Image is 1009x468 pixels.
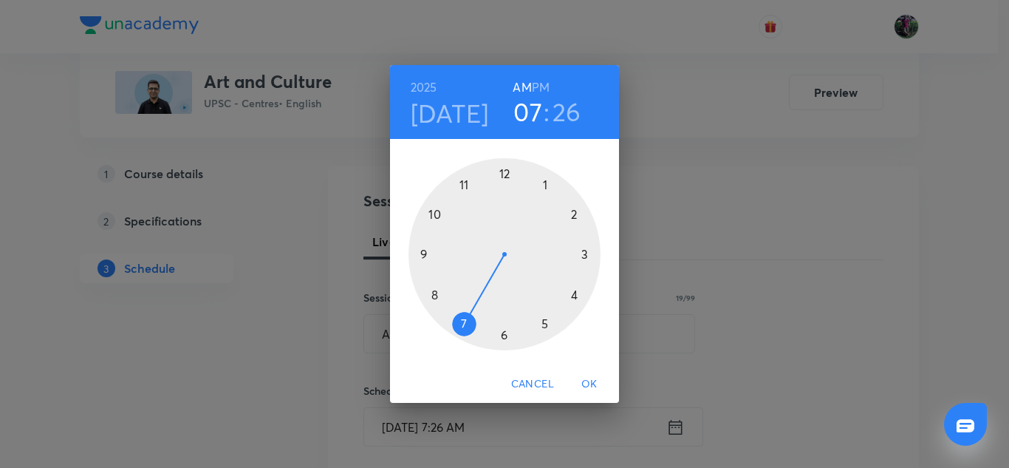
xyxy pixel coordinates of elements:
[505,370,560,398] button: Cancel
[511,375,554,393] span: Cancel
[544,96,550,127] h3: :
[513,96,542,127] button: 07
[572,375,607,393] span: OK
[553,96,581,127] button: 26
[513,77,531,98] button: AM
[411,98,489,129] button: [DATE]
[532,77,550,98] button: PM
[566,370,613,398] button: OK
[411,77,437,98] button: 2025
